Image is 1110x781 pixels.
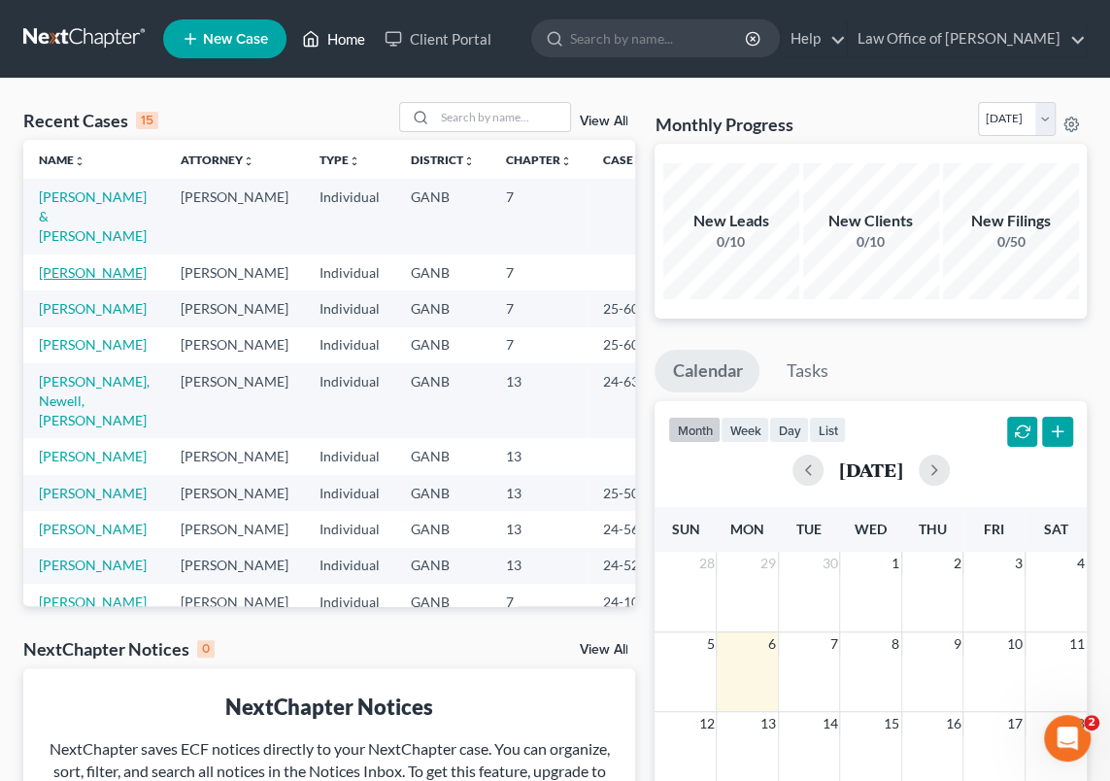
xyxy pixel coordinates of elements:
[506,153,572,167] a: Chapterunfold_more
[136,112,158,129] div: 15
[588,290,681,326] td: 25-60566
[490,290,588,326] td: 7
[796,521,822,537] span: Tue
[579,643,627,657] a: View All
[39,264,147,281] a: [PERSON_NAME]
[1075,552,1087,575] span: 4
[490,327,588,363] td: 7
[304,548,395,584] td: Individual
[490,548,588,584] td: 13
[304,475,395,511] td: Individual
[820,552,839,575] span: 30
[1005,712,1025,735] span: 17
[490,438,588,474] td: 13
[672,521,700,537] span: Sun
[839,459,903,480] h2: [DATE]
[292,21,375,56] a: Home
[39,336,147,353] a: [PERSON_NAME]
[395,363,490,438] td: GANB
[39,373,150,428] a: [PERSON_NAME], Newell, [PERSON_NAME]
[588,584,681,620] td: 24-10748
[395,548,490,584] td: GANB
[781,21,846,56] a: Help
[490,511,588,547] td: 13
[165,584,304,620] td: [PERSON_NAME]
[1084,715,1099,730] span: 2
[951,632,962,656] span: 9
[39,594,147,610] a: [PERSON_NAME]
[463,155,475,167] i: unfold_more
[39,521,147,537] a: [PERSON_NAME]
[165,179,304,254] td: [PERSON_NAME]
[490,363,588,438] td: 13
[203,32,268,47] span: New Case
[768,350,845,392] a: Tasks
[434,103,570,131] input: Search by name...
[696,712,716,735] span: 12
[721,417,769,443] button: week
[395,255,490,290] td: GANB
[395,584,490,620] td: GANB
[588,475,681,511] td: 25-50057
[165,511,304,547] td: [PERSON_NAME]
[490,584,588,620] td: 7
[395,290,490,326] td: GANB
[165,363,304,438] td: [PERSON_NAME]
[803,210,939,232] div: New Clients
[165,475,304,511] td: [PERSON_NAME]
[730,521,764,537] span: Mon
[579,115,627,128] a: View All
[882,712,901,735] span: 15
[890,632,901,656] span: 8
[1013,552,1025,575] span: 3
[560,155,572,167] i: unfold_more
[490,255,588,290] td: 7
[395,438,490,474] td: GANB
[588,511,681,547] td: 24-56584
[304,290,395,326] td: Individual
[304,584,395,620] td: Individual
[758,712,778,735] span: 13
[1005,632,1025,656] span: 10
[395,475,490,511] td: GANB
[951,552,962,575] span: 2
[304,363,395,438] td: Individual
[23,109,158,132] div: Recent Cases
[855,521,887,537] span: Wed
[39,557,147,573] a: [PERSON_NAME]
[375,21,501,56] a: Client Portal
[827,632,839,656] span: 7
[704,632,716,656] span: 5
[570,20,748,56] input: Search by name...
[39,692,620,722] div: NextChapter Notices
[165,255,304,290] td: [PERSON_NAME]
[304,179,395,254] td: Individual
[165,548,304,584] td: [PERSON_NAME]
[39,448,147,464] a: [PERSON_NAME]
[181,153,254,167] a: Attorneyunfold_more
[1067,632,1087,656] span: 11
[349,155,360,167] i: unfold_more
[766,632,778,656] span: 6
[1067,712,1087,735] span: 18
[395,179,490,254] td: GANB
[588,327,681,363] td: 25-60561
[411,153,475,167] a: Districtunfold_more
[890,552,901,575] span: 1
[320,153,360,167] a: Typeunfold_more
[304,438,395,474] td: Individual
[490,179,588,254] td: 7
[304,511,395,547] td: Individual
[663,232,799,252] div: 0/10
[304,327,395,363] td: Individual
[663,210,799,232] div: New Leads
[165,327,304,363] td: [PERSON_NAME]
[304,255,395,290] td: Individual
[1044,715,1091,762] iframe: Intercom live chat
[395,511,490,547] td: GANB
[943,712,962,735] span: 16
[490,475,588,511] td: 13
[696,552,716,575] span: 28
[809,417,846,443] button: list
[588,363,681,438] td: 24-63657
